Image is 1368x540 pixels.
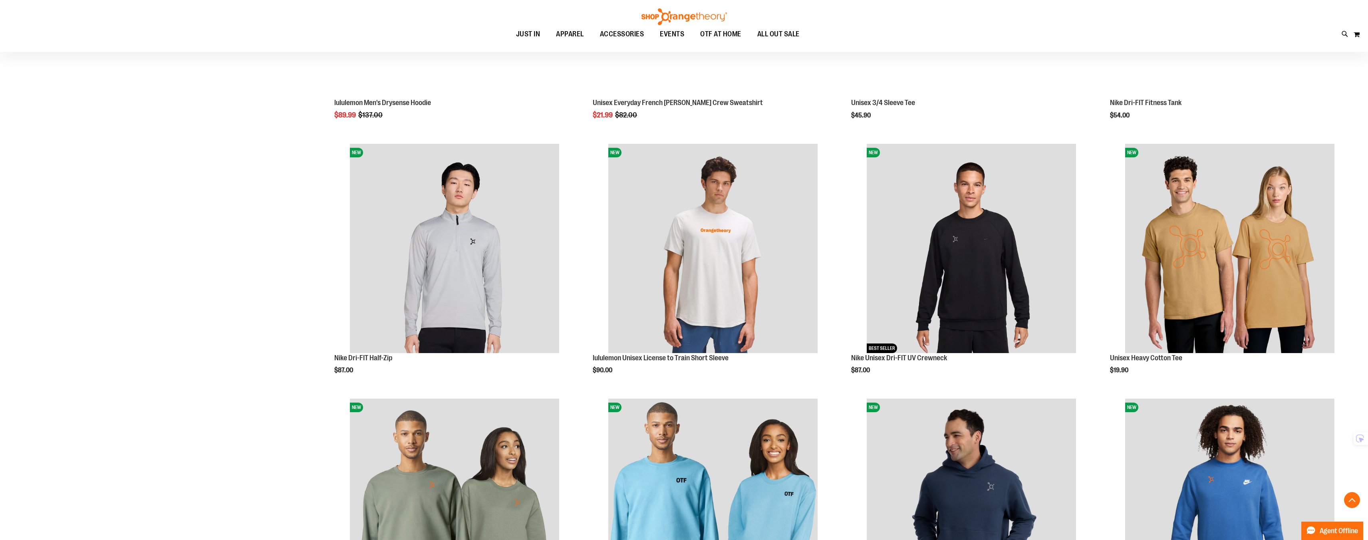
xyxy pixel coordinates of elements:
[334,367,354,374] span: $87.00
[867,144,1076,353] img: Nike Unisex Dri-FIT UV Crewneck
[1110,112,1131,119] span: $54.00
[1301,522,1363,540] button: Agent Offline
[1106,140,1354,395] div: product
[593,367,614,374] span: $90.00
[350,144,559,353] img: Nike Dri-FIT Half-Zip
[700,25,741,43] span: OTF AT HOME
[593,111,614,119] span: $21.99
[608,403,621,412] span: NEW
[615,111,638,119] span: $82.00
[593,99,763,107] a: Unisex Everyday French [PERSON_NAME] Crew Sweatshirt
[330,140,578,395] div: product
[334,144,574,354] a: Nike Dri-FIT Half-ZipNEW
[1125,148,1138,157] span: NEW
[867,148,880,157] span: NEW
[350,403,363,412] span: NEW
[556,25,584,43] span: APPAREL
[1320,527,1358,535] span: Agent Offline
[1110,354,1182,362] a: Unisex Heavy Cotton Tee
[1125,403,1138,412] span: NEW
[1110,367,1130,374] span: $19.90
[867,343,897,353] span: BEST SELLER
[867,403,880,412] span: NEW
[358,111,384,119] span: $137.00
[1110,99,1181,107] a: Nike Dri-FIT Fitness Tank
[600,25,644,43] span: ACCESSORIES
[851,112,872,119] span: $45.90
[851,99,915,107] a: Unisex 3/4 Sleeve Tee
[593,144,833,354] a: lululemon Unisex License to Train Short SleeveNEW
[334,354,392,362] a: Nike Dri-FIT Half-Zip
[1110,144,1350,354] a: Unisex Heavy Cotton TeeNEW
[350,148,363,157] span: NEW
[334,111,357,119] span: $89.99
[847,140,1095,395] div: product
[851,354,947,362] a: Nike Unisex Dri-FIT UV Crewneck
[1344,492,1360,508] button: Back To Top
[593,354,729,362] a: lululemon Unisex License to Train Short Sleeve
[640,8,728,25] img: Shop Orangetheory
[851,144,1091,354] a: Nike Unisex Dri-FIT UV CrewneckNEWBEST SELLER
[1125,144,1334,353] img: Unisex Heavy Cotton Tee
[608,148,621,157] span: NEW
[608,144,818,353] img: lululemon Unisex License to Train Short Sleeve
[660,25,684,43] span: EVENTS
[757,25,800,43] span: ALL OUT SALE
[334,99,431,107] a: lululemon Men's Drysense Hoodie
[589,140,837,395] div: product
[516,25,540,43] span: JUST IN
[851,367,871,374] span: $87.00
